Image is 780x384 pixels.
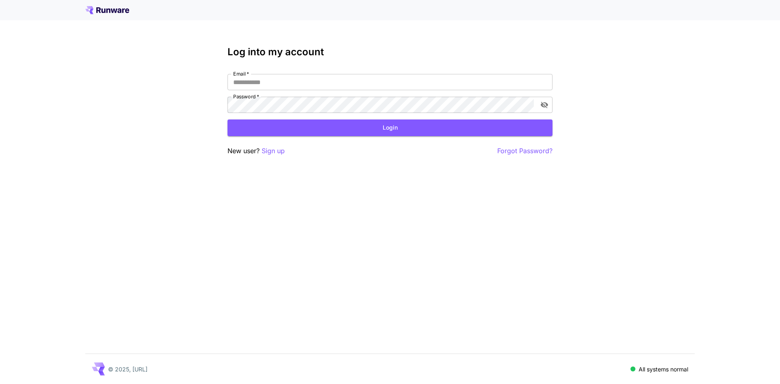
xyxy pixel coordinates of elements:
button: toggle password visibility [537,98,552,112]
label: Email [233,70,249,77]
h3: Log into my account [227,46,552,58]
button: Login [227,119,552,136]
p: All systems normal [639,365,688,373]
button: Sign up [262,146,285,156]
p: New user? [227,146,285,156]
button: Forgot Password? [497,146,552,156]
label: Password [233,93,259,100]
p: © 2025, [URL] [108,365,147,373]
